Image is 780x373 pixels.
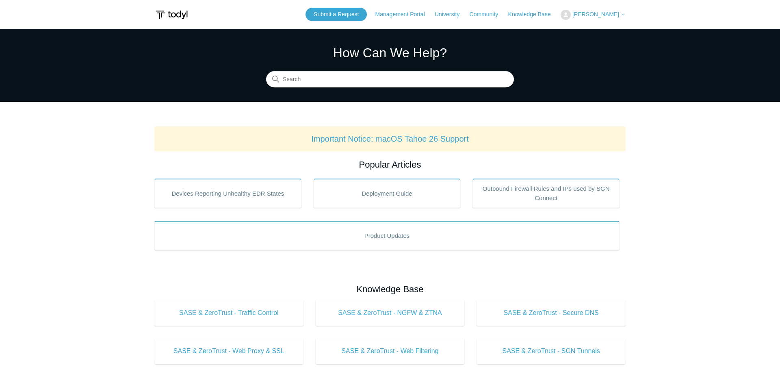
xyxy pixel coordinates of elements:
a: Product Updates [154,221,620,250]
img: Todyl Support Center Help Center home page [154,7,189,22]
a: Important Notice: macOS Tahoe 26 Support [311,134,469,143]
a: Knowledge Base [508,10,559,19]
h1: How Can We Help? [266,43,514,63]
span: SASE & ZeroTrust - Traffic Control [167,308,291,318]
a: University [435,10,468,19]
span: SASE & ZeroTrust - Secure DNS [489,308,613,318]
a: Management Portal [375,10,433,19]
a: SASE & ZeroTrust - NGFW & ZTNA [316,300,465,326]
span: SASE & ZeroTrust - NGFW & ZTNA [328,308,453,318]
a: Deployment Guide [314,179,461,208]
button: [PERSON_NAME] [561,10,626,20]
a: Community [470,10,507,19]
span: SASE & ZeroTrust - Web Proxy & SSL [167,346,291,356]
a: SASE & ZeroTrust - Web Proxy & SSL [154,338,303,364]
a: Outbound Firewall Rules and IPs used by SGN Connect [472,179,620,208]
span: SASE & ZeroTrust - Web Filtering [328,346,453,356]
span: SASE & ZeroTrust - SGN Tunnels [489,346,613,356]
a: SASE & ZeroTrust - SGN Tunnels [477,338,626,364]
input: Search [266,71,514,88]
a: Submit a Request [305,8,367,21]
a: SASE & ZeroTrust - Traffic Control [154,300,303,326]
a: SASE & ZeroTrust - Secure DNS [477,300,626,326]
h2: Knowledge Base [154,282,626,296]
h2: Popular Articles [154,158,626,171]
a: SASE & ZeroTrust - Web Filtering [316,338,465,364]
span: [PERSON_NAME] [572,11,619,17]
a: Devices Reporting Unhealthy EDR States [154,179,301,208]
